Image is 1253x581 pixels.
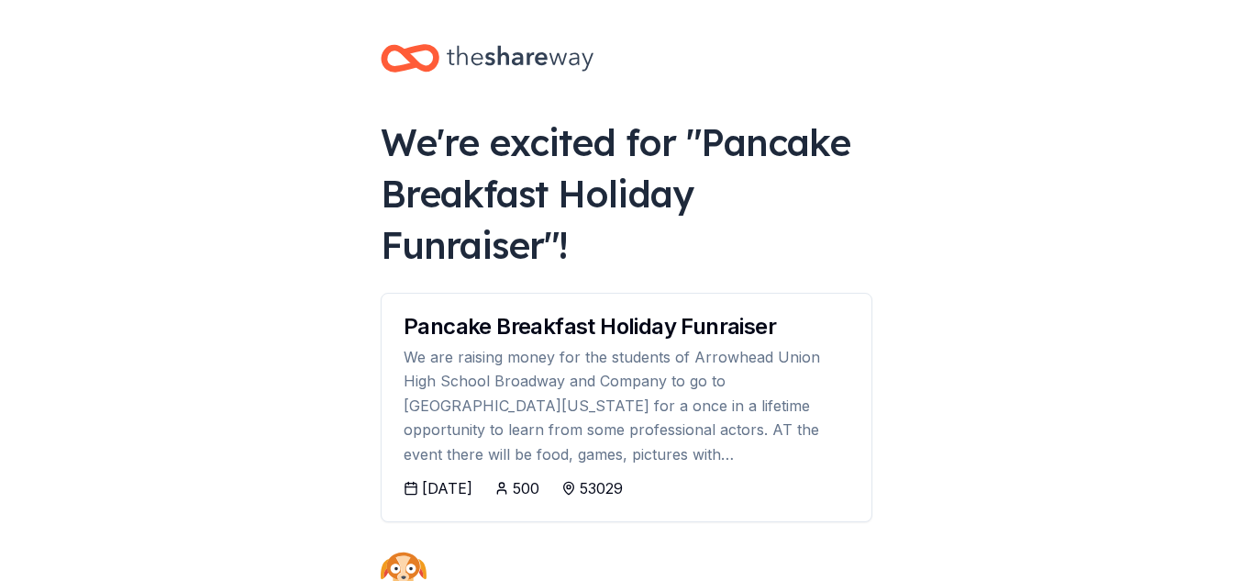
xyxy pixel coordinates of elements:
div: 500 [513,477,539,499]
div: 53029 [580,477,623,499]
div: We are raising money for the students of Arrowhead Union High School Broadway and Company to go t... [404,345,849,466]
div: [DATE] [422,477,472,499]
div: Pancake Breakfast Holiday Funraiser [404,316,849,338]
div: We're excited for " Pancake Breakfast Holiday Funraiser "! [381,117,872,271]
